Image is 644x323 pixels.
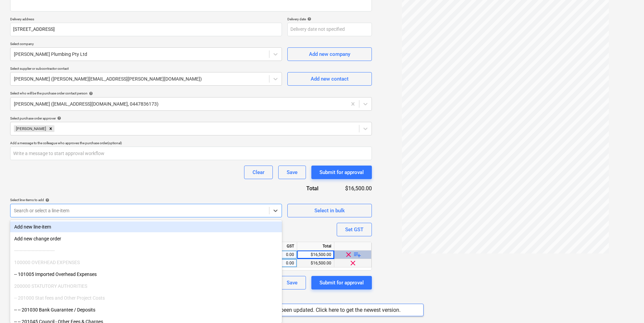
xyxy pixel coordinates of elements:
span: help [306,17,311,21]
div: -- 201000 Stat fees and Other Project Costs [10,293,282,303]
div: 0.00 [273,251,294,259]
span: help [56,116,61,120]
span: clear [349,259,357,267]
div: GST [270,242,297,251]
div: Select line-items to add [10,198,282,202]
div: Remove Jason Escobar [47,125,54,132]
p: Delivery address [10,17,282,23]
div: Total [284,185,329,192]
div: Select in bulk [314,206,345,215]
input: Delivery address [10,23,282,36]
button: Add new contact [287,72,372,86]
div: Save [287,278,297,287]
div: ------------------------------ [10,245,282,256]
div: Select who will be the purchase order contact person [10,91,372,95]
div: $16,500.00 [329,185,372,192]
div: 100000 OVERHEAD EXPENSES [10,257,282,268]
button: Clear [244,166,273,179]
iframe: Chat Widget [610,290,644,323]
div: 0.00 [273,259,294,267]
p: Select supplier or subcontractor contact [10,66,282,72]
div: [PERSON_NAME] [14,125,47,132]
div: $16,500.00 [297,259,334,267]
span: clear [344,251,353,259]
div: Total [297,242,334,251]
div: -- -- 201030 Bank Guarantee / Deposits [10,304,282,315]
div: Planyard app has been updated. Click here to get the newest version. [237,307,401,313]
div: Select purchase order approver [10,116,372,121]
button: Save [278,276,306,289]
span: playlist_add [353,251,361,259]
button: Save [278,166,306,179]
button: Add new company [287,47,372,61]
div: 200000 STATUTORY AUTHORITIES [10,281,282,292]
input: Write a message to start approval workflow [10,147,372,160]
div: $16,500.00 [297,251,334,259]
button: Set GST [337,223,372,236]
div: Save [287,168,297,177]
button: Select in bulk [287,204,372,217]
div: Submit for approval [319,278,364,287]
div: Add new line-item [10,221,282,232]
button: Submit for approval [311,166,372,179]
div: Add new change order [10,233,282,244]
div: Add a message to the colleague who approves the purchase order (optional) [10,141,372,145]
div: Add new company [309,50,350,59]
div: Set GST [345,225,363,234]
span: help [44,198,49,202]
div: Clear [253,168,264,177]
div: Add new contact [311,74,349,83]
p: Select company [10,42,282,47]
span: help [88,91,93,95]
button: Submit for approval [311,276,372,289]
input: Delivery date not specified [287,23,372,36]
div: Submit for approval [319,168,364,177]
div: -- 101005 Imported Overhead Expenses [10,269,282,280]
div: Delivery date [287,17,372,21]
